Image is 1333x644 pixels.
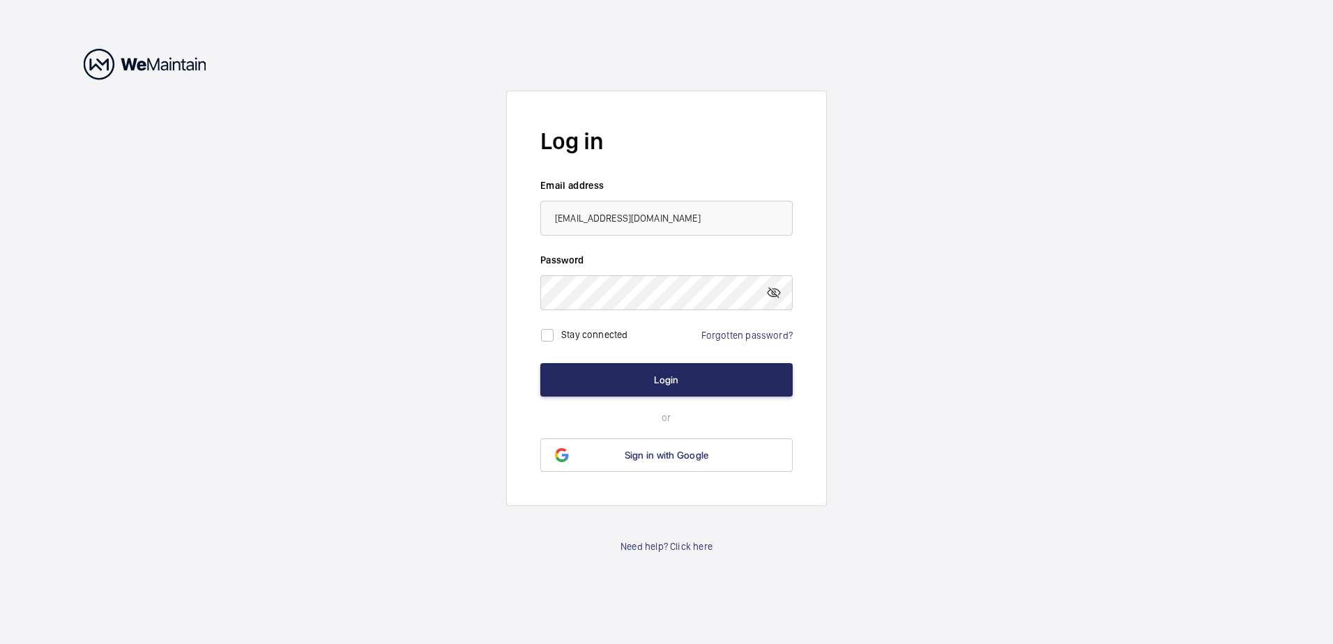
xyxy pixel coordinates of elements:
[540,125,793,158] h2: Log in
[620,539,713,553] a: Need help? Click here
[540,201,793,236] input: Your email address
[625,450,709,461] span: Sign in with Google
[540,363,793,397] button: Login
[701,330,793,341] a: Forgotten password?
[540,411,793,424] p: or
[540,253,793,267] label: Password
[540,178,793,192] label: Email address
[561,329,628,340] label: Stay connected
